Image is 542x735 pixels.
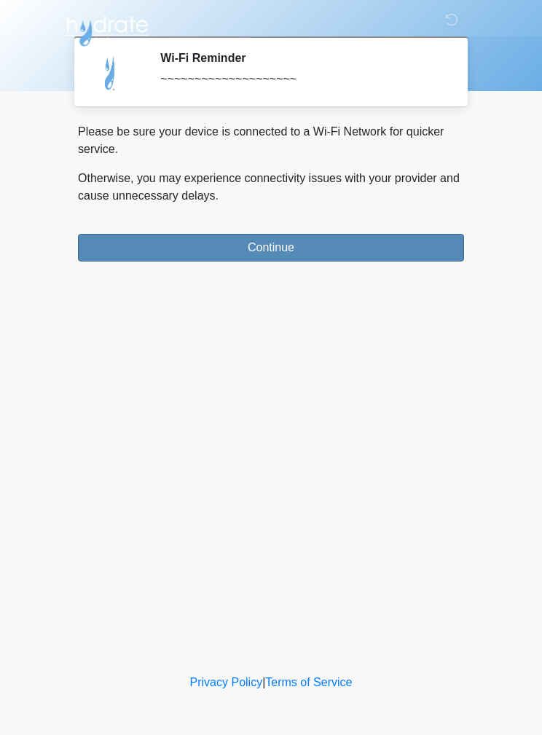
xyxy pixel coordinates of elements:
img: Agent Avatar [89,51,133,95]
a: Terms of Service [265,676,352,688]
div: ~~~~~~~~~~~~~~~~~~~~ [160,71,442,88]
button: Continue [78,234,464,262]
p: Please be sure your device is connected to a Wi-Fi Network for quicker service. [78,123,464,158]
p: Otherwise, you may experience connectivity issues with your provider and cause unnecessary delays [78,170,464,205]
img: Hydrate IV Bar - Flagstaff Logo [63,11,151,47]
a: | [262,676,265,688]
a: Privacy Policy [190,676,263,688]
span: . [216,189,219,202]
